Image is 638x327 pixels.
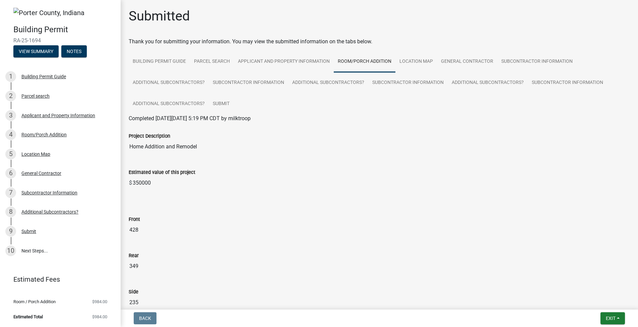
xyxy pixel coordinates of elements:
div: 8 [5,206,16,217]
a: Subcontractor Information [528,72,607,94]
h4: Building Permit [13,25,115,35]
a: Additional Subcontractors? [448,72,528,94]
span: $ [129,176,132,190]
div: 10 [5,245,16,256]
label: Estimated value of this project [129,170,195,175]
a: Subcontractor Information [497,51,577,73]
div: Additional Subcontractors? [21,209,78,214]
a: Location Map [395,51,437,73]
div: 9 [5,226,16,237]
div: Subcontractor Information [21,190,77,195]
img: Porter County, Indiana [13,8,84,18]
span: Exit [606,316,616,321]
div: Applicant and Property Information [21,113,95,118]
a: Estimated Fees [5,273,110,286]
a: Additional Subcontractors? [288,72,368,94]
span: Back [139,316,151,321]
span: Completed [DATE][DATE] 5:19 PM CDT by milktroop [129,115,251,122]
label: Front [129,217,140,222]
span: Estimated Total [13,315,43,319]
a: General Contractor [437,51,497,73]
wm-modal-confirm: Summary [13,49,59,54]
a: Building Permit Guide [129,51,190,73]
label: Side [129,290,138,294]
div: Thank you for submitting your information. You may view the submitted information on the tabs below. [129,38,630,46]
div: 2 [5,91,16,101]
span: $984.00 [92,315,107,319]
a: Additional Subcontractors? [129,93,209,115]
label: Rear [129,253,139,258]
a: Subcontractor Information [368,72,448,94]
div: Submit [21,229,36,234]
div: 7 [5,187,16,198]
div: 4 [5,129,16,140]
span: $984.00 [92,299,107,304]
a: Parcel search [190,51,234,73]
wm-modal-confirm: Notes [61,49,87,54]
label: Project Description [129,134,170,139]
a: Additional Subcontractors? [129,72,209,94]
div: 5 [5,149,16,159]
button: Back [134,312,156,324]
button: View Summary [13,45,59,57]
div: Parcel search [21,94,50,98]
div: 6 [5,168,16,179]
div: Room/Porch Addition [21,132,67,137]
div: Building Permit Guide [21,74,66,79]
div: 3 [5,110,16,121]
div: General Contractor [21,171,61,176]
a: Subcontractor Information [209,72,288,94]
a: Room/Porch Addition [334,51,395,73]
a: Applicant and Property Information [234,51,334,73]
h1: Submitted [129,8,190,24]
div: 1 [5,71,16,82]
span: Room / Porch Addition [13,299,56,304]
div: Location Map [21,152,50,156]
span: RA-25-1694 [13,37,107,44]
button: Notes [61,45,87,57]
button: Exit [600,312,625,324]
a: Submit [209,93,234,115]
